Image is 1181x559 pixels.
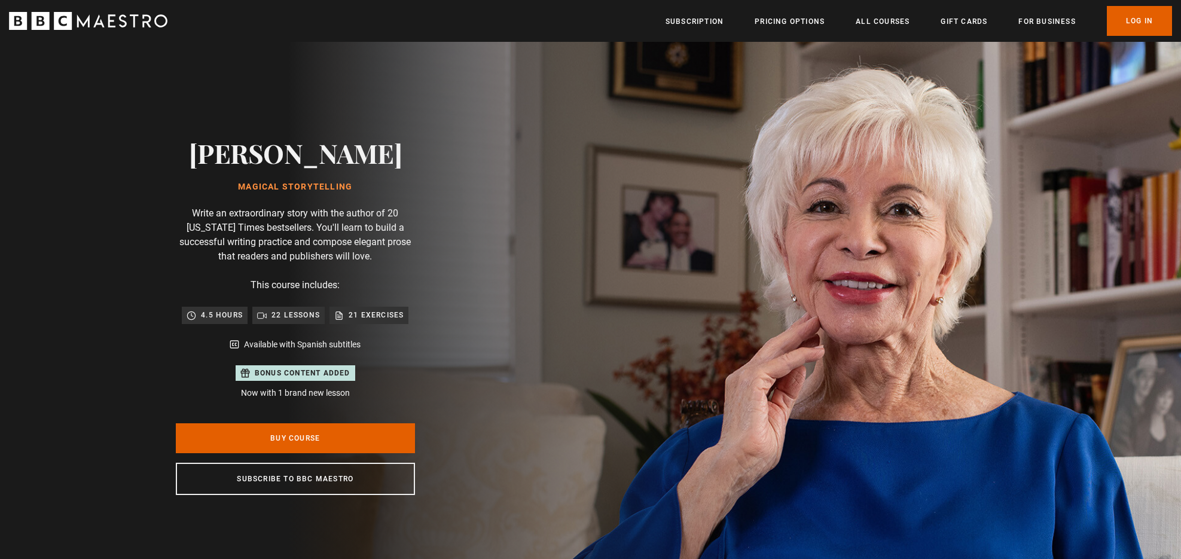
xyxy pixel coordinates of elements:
[856,16,910,28] a: All Courses
[271,309,320,321] p: 22 lessons
[176,463,415,495] a: Subscribe to BBC Maestro
[666,16,724,28] a: Subscription
[236,387,355,399] p: Now with 1 brand new lesson
[244,338,361,351] p: Available with Spanish subtitles
[9,12,167,30] svg: BBC Maestro
[349,309,404,321] p: 21 exercises
[1107,6,1172,36] a: Log In
[201,309,243,321] p: 4.5 hours
[255,368,350,378] p: Bonus content added
[189,138,402,168] h2: [PERSON_NAME]
[666,6,1172,36] nav: Primary
[176,206,415,264] p: Write an extraordinary story with the author of 20 [US_STATE] Times bestsellers. You'll learn to ...
[941,16,987,28] a: Gift Cards
[189,182,402,192] h1: Magical Storytelling
[1018,16,1075,28] a: For business
[755,16,825,28] a: Pricing Options
[176,423,415,453] a: Buy Course
[251,278,340,292] p: This course includes:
